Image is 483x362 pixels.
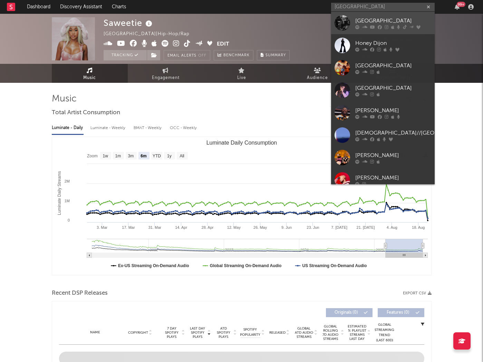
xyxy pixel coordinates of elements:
span: Spotify Popularity [240,327,260,337]
a: Honey Dijon [331,34,435,57]
text: 1M [64,199,69,203]
span: Music [83,74,96,82]
button: Summary [257,50,290,60]
button: Tracking [104,50,147,60]
text: 18. Aug [412,225,425,229]
a: [GEOGRAPHIC_DATA] [331,79,435,101]
span: Features ( 0 ) [382,311,414,315]
text: 31. Mar [148,225,161,229]
div: [PERSON_NAME] [355,106,431,115]
span: Originals ( 0 ) [330,311,362,315]
text: 23. Jun [307,225,319,229]
div: BMAT - Weekly [134,122,163,134]
text: 3. Mar [97,225,108,229]
a: [PERSON_NAME] [331,169,435,191]
span: Copyright [128,331,148,335]
text: Ex-US Streaming On-Demand Audio [118,263,189,268]
div: [PERSON_NAME] [355,151,431,159]
span: Released [269,331,286,335]
span: ATD Spotify Plays [214,326,233,339]
button: Features(0) [378,308,424,317]
a: Benchmark [214,50,253,60]
text: 1y [167,154,172,158]
a: [GEOGRAPHIC_DATA] [331,57,435,79]
div: Saweetie [104,17,154,29]
text: 0 [67,218,69,222]
text: 7. [DATE] [331,225,347,229]
div: Luminate - Daily [52,122,84,134]
span: Live [237,74,246,82]
button: 99+ [455,4,460,10]
div: 99 + [457,2,465,7]
text: 3m [128,154,134,158]
span: Summary [265,53,286,57]
text: 14. Apr [175,225,187,229]
span: Benchmark [223,51,250,60]
button: Email AlertsOff [164,50,210,60]
div: [GEOGRAPHIC_DATA] [355,61,431,70]
span: 7 Day Spotify Plays [163,326,181,339]
input: Search by song name or URL [330,98,403,103]
div: [PERSON_NAME] [355,174,431,182]
text: All [180,154,184,158]
a: [PERSON_NAME] [331,146,435,169]
text: 17. Mar [122,225,135,229]
svg: Luminate Daily Consumption [52,137,431,275]
div: Honey Dijon [355,39,431,47]
text: US Streaming On-Demand Audio [302,263,367,268]
em: Off [198,54,206,58]
text: 26. May [253,225,267,229]
span: Engagement [152,74,180,82]
text: Global Streaming On-Demand Audio [210,263,281,268]
text: YTD [152,154,161,158]
span: Last Day Spotify Plays [189,326,207,339]
a: Music [52,64,128,83]
div: [GEOGRAPHIC_DATA] | Hip-Hop/Rap [104,30,197,38]
span: Audience [307,74,328,82]
text: Luminate Daily Streams [57,171,61,215]
button: Edit [217,40,229,49]
div: [GEOGRAPHIC_DATA] [355,84,431,92]
text: 28. Apr [201,225,213,229]
text: 4. Aug [386,225,397,229]
a: [GEOGRAPHIC_DATA] [331,12,435,34]
a: [PERSON_NAME] [331,101,435,124]
span: Total Artist Consumption [52,109,120,117]
span: Estimated % Playlist Streams Last Day [348,324,367,341]
text: 12. May [227,225,241,229]
text: Zoom [87,154,98,158]
text: 1m [115,154,121,158]
text: 9. Jun [281,225,292,229]
text: Luminate Daily Consumption [206,140,277,146]
div: [DEMOGRAPHIC_DATA]//[GEOGRAPHIC_DATA] [355,129,477,137]
button: Originals(0) [326,308,373,317]
text: 21. [DATE] [356,225,375,229]
input: Search for artists [331,3,435,11]
div: Luminate - Weekly [90,122,127,134]
a: Audience [280,64,356,83]
text: 6m [141,154,146,158]
div: Global Streaming Trend (Last 60D) [374,322,395,343]
a: Engagement [128,64,204,83]
div: OCC - Weekly [170,122,197,134]
a: [DEMOGRAPHIC_DATA]//[GEOGRAPHIC_DATA] [331,124,435,146]
div: [GEOGRAPHIC_DATA] [355,17,431,25]
a: Live [204,64,280,83]
text: 1w [103,154,108,158]
button: Export CSV [403,291,432,295]
span: Global Rolling 7D Audio Streams [321,324,340,341]
span: Global ATD Audio Streams [294,326,313,339]
span: Recent DSP Releases [52,289,108,297]
text: 2M [64,179,69,183]
div: Name [73,330,118,335]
